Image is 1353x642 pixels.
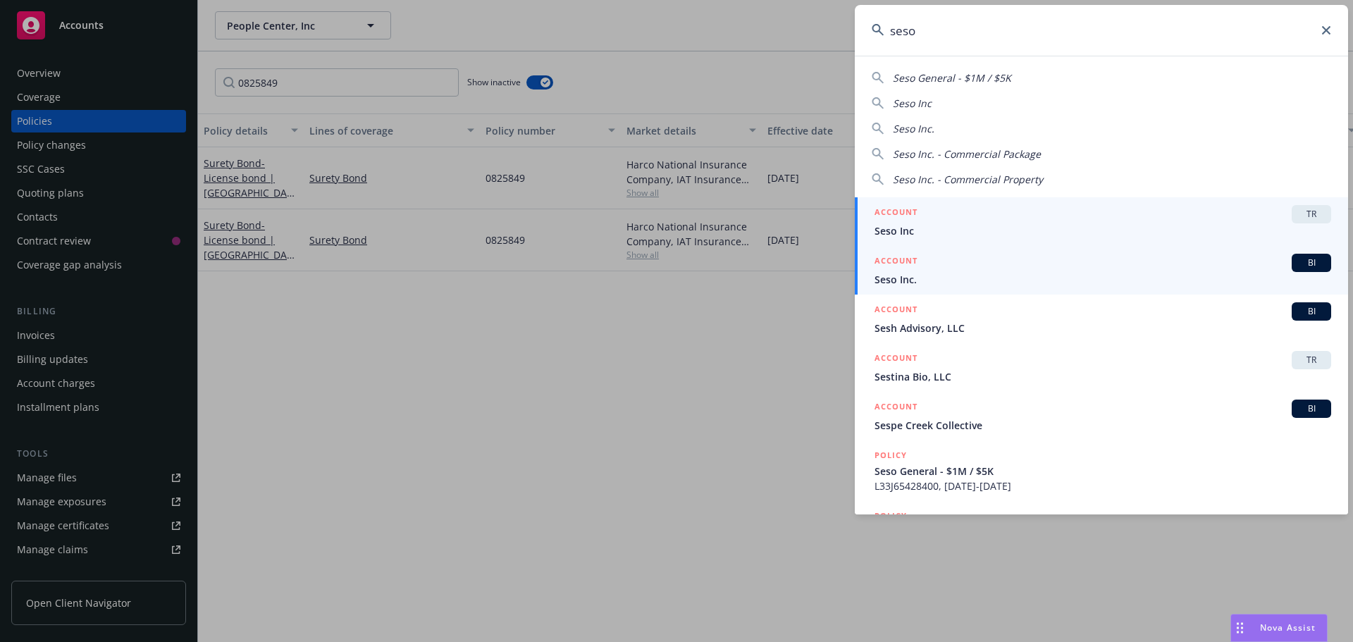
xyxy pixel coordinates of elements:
span: Seso Inc. - Commercial Package [893,147,1041,161]
input: Search... [855,5,1348,56]
h5: ACCOUNT [875,254,918,271]
a: POLICY [855,501,1348,562]
span: Sestina Bio, LLC [875,369,1331,384]
a: ACCOUNTTRSestina Bio, LLC [855,343,1348,392]
span: Seso General - $1M / $5K [875,464,1331,479]
span: Sesh Advisory, LLC [875,321,1331,335]
span: BI [1297,305,1326,318]
h5: POLICY [875,509,907,523]
a: ACCOUNTBISeso Inc. [855,246,1348,295]
h5: ACCOUNT [875,205,918,222]
button: Nova Assist [1230,614,1328,642]
div: Drag to move [1231,615,1249,641]
h5: POLICY [875,448,907,462]
span: BI [1297,402,1326,415]
a: ACCOUNTBISesh Advisory, LLC [855,295,1348,343]
span: TR [1297,354,1326,366]
a: ACCOUNTTRSeso Inc [855,197,1348,246]
span: Seso General - $1M / $5K [893,71,1011,85]
span: Seso Inc [893,97,932,110]
a: POLICYSeso General - $1M / $5KL33J65428400, [DATE]-[DATE] [855,440,1348,501]
span: BI [1297,257,1326,269]
span: L33J65428400, [DATE]-[DATE] [875,479,1331,493]
span: TR [1297,208,1326,221]
span: Seso Inc. [875,272,1331,287]
span: Sespe Creek Collective [875,418,1331,433]
span: Nova Assist [1260,622,1316,634]
h5: ACCOUNT [875,400,918,416]
span: Seso Inc. [893,122,934,135]
span: Seso Inc. - Commercial Property [893,173,1043,186]
a: ACCOUNTBISespe Creek Collective [855,392,1348,440]
span: Seso Inc [875,223,1331,238]
h5: ACCOUNT [875,351,918,368]
h5: ACCOUNT [875,302,918,319]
